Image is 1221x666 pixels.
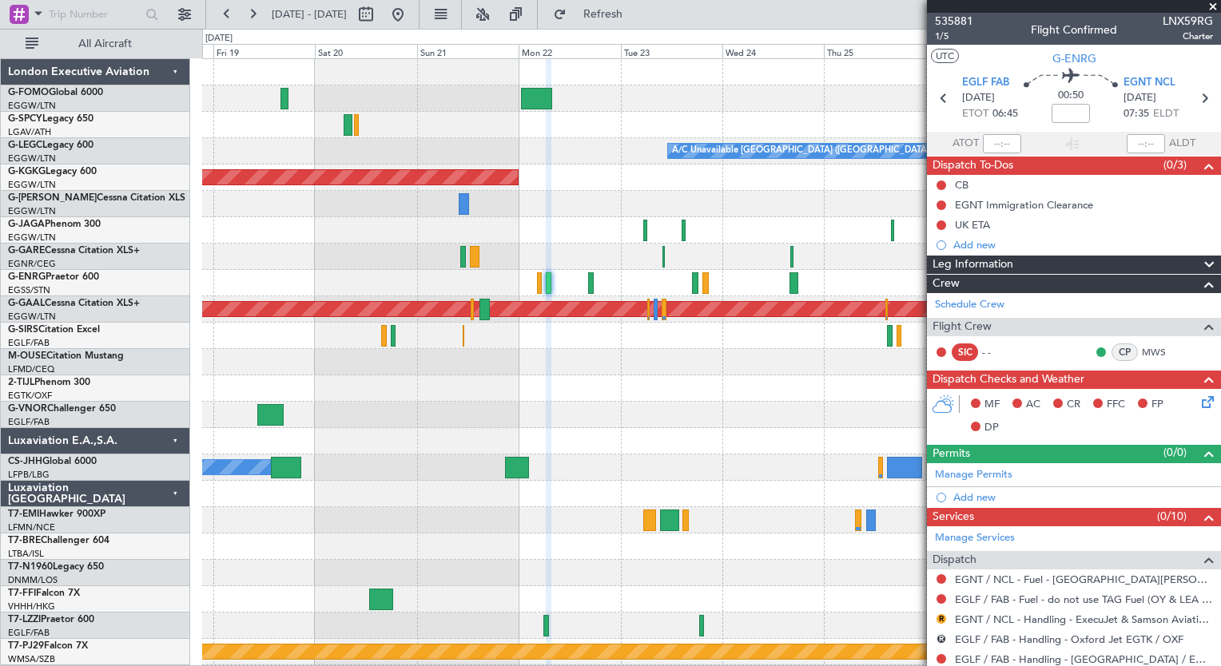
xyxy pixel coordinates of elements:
[1124,90,1156,106] span: [DATE]
[8,404,116,414] a: G-VNORChallenger 650
[213,44,315,58] div: Fri 19
[8,141,42,150] span: G-LEGC
[546,2,642,27] button: Refresh
[1163,30,1213,43] span: Charter
[953,136,979,152] span: ATOT
[953,238,1213,252] div: Add new
[984,397,1000,413] span: MF
[8,378,90,387] a: 2-TIJLPhenom 300
[8,272,99,282] a: G-ENRGPraetor 600
[8,641,88,651] a: T7-PJ29Falcon 7X
[955,198,1093,212] div: EGNT Immigration Clearance
[8,574,58,586] a: DNMM/LOS
[955,652,1213,666] a: EGLF / FAB - Handling - [GEOGRAPHIC_DATA] / EGLF / FAB
[992,106,1018,122] span: 06:45
[935,13,973,30] span: 535881
[8,601,55,612] a: VHHH/HKG
[8,509,105,519] a: T7-EMIHawker 900XP
[952,343,978,361] div: SIC
[8,416,50,428] a: EGLF/FAB
[8,589,80,598] a: T7-FFIFalcon 7X
[1153,106,1179,122] span: ELDT
[8,521,55,533] a: LFMN/NCE
[8,363,54,375] a: LFMD/CEQ
[962,106,988,122] span: ETOT
[8,88,103,97] a: G-FOMOGlobal 6000
[315,44,416,58] div: Sat 20
[672,139,932,163] div: A/C Unavailable [GEOGRAPHIC_DATA] ([GEOGRAPHIC_DATA])
[926,44,1028,58] div: Fri 26
[1058,88,1084,104] span: 00:50
[955,632,1183,646] a: EGLF / FAB - Handling - Oxford Jet EGTK / OXF
[955,573,1213,586] a: EGNT / NCL - Fuel - [GEOGRAPHIC_DATA][PERSON_NAME] Fuel EGNT / NCL
[8,167,97,176] a: G-KGKGLegacy 600
[8,179,56,191] a: EGGW/LTN
[953,490,1213,504] div: Add new
[8,100,56,112] a: EGGW/LTN
[8,193,97,203] span: G-[PERSON_NAME]
[8,246,45,256] span: G-GARE
[937,634,946,644] button: R
[8,126,51,138] a: LGAV/ATH
[8,272,46,282] span: G-ENRG
[8,220,101,229] a: G-JAGAPhenom 300
[1142,345,1178,359] a: MWS
[8,311,56,323] a: EGGW/LTN
[962,90,995,106] span: [DATE]
[8,457,97,466] a: CS-JHHGlobal 6000
[8,114,42,124] span: G-SPCY
[935,467,1012,483] a: Manage Permits
[1031,22,1117,38] div: Flight Confirmed
[8,627,50,639] a: EGLF/FAB
[933,551,976,569] span: Dispatch
[8,88,49,97] span: G-FOMO
[983,134,1021,153] input: --:--
[570,9,637,20] span: Refresh
[8,299,45,308] span: G-GAAL
[8,469,50,481] a: LFPB/LBG
[8,325,100,335] a: G-SIRSCitation Excel
[1124,106,1149,122] span: 07:35
[933,508,974,526] span: Services
[8,114,93,124] a: G-SPCYLegacy 650
[8,404,47,414] span: G-VNOR
[1124,75,1175,91] span: EGNT NCL
[955,178,968,192] div: CB
[8,258,56,270] a: EGNR/CEG
[8,284,50,296] a: EGSS/STN
[824,44,925,58] div: Thu 25
[272,7,347,22] span: [DATE] - [DATE]
[1052,50,1096,67] span: G-ENRG
[1067,397,1080,413] span: CR
[935,30,973,43] span: 1/5
[1157,508,1187,525] span: (0/10)
[519,44,620,58] div: Mon 22
[8,351,124,361] a: M-OUSECitation Mustang
[8,615,94,624] a: T7-LZZIPraetor 600
[955,218,990,232] div: UK ETA
[1112,343,1138,361] div: CP
[1163,444,1187,461] span: (0/0)
[1107,397,1125,413] span: FFC
[8,509,39,519] span: T7-EMI
[955,593,1213,606] a: EGLF / FAB - Fuel - do not use TAG Fuel (OY & LEA only) EGLF / FAB
[935,530,1015,546] a: Manage Services
[962,75,1009,91] span: EGLF FAB
[982,345,1018,359] div: - -
[8,641,44,651] span: T7-PJ29
[8,562,104,572] a: T7-N1960Legacy 650
[1026,397,1040,413] span: AC
[8,390,52,402] a: EGTK/OXF
[1163,13,1213,30] span: LNX59RG
[8,141,93,150] a: G-LEGCLegacy 600
[205,32,233,46] div: [DATE]
[8,167,46,176] span: G-KGKG
[8,220,45,229] span: G-JAGA
[8,232,56,244] a: EGGW/LTN
[933,275,960,293] span: Crew
[18,31,173,57] button: All Aircraft
[49,2,141,26] input: Trip Number
[1151,397,1163,413] span: FP
[8,205,56,217] a: EGGW/LTN
[8,325,38,335] span: G-SIRS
